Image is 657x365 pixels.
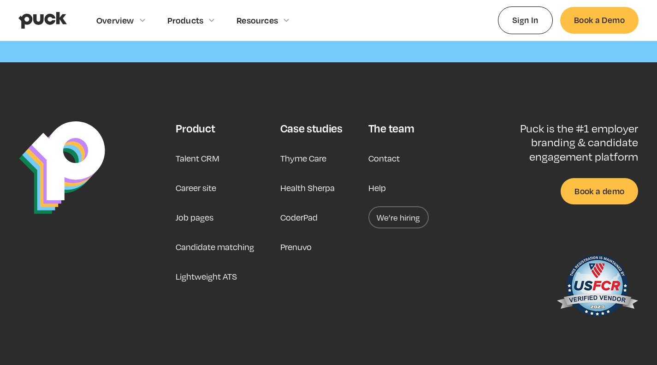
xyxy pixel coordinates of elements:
[561,178,638,204] a: Book a demo
[280,236,312,258] a: Prenuvo
[176,177,216,199] a: Career site
[176,236,254,258] a: Candidate matching
[556,251,638,324] img: US Federal Contractor Registration System for Award Management Verified Vendor Seal
[490,121,638,163] p: Puck is the #1 employer branding & candidate engagement platform
[176,206,213,228] a: Job pages
[237,15,278,25] div: Resources
[560,7,639,33] a: Book a Demo
[280,177,335,199] a: Health Sherpa
[167,15,204,25] div: Products
[176,265,237,287] a: Lightweight ATS
[368,121,414,135] div: The team
[280,206,318,228] a: CoderPad
[19,121,105,214] img: Puck Logo
[176,147,219,169] a: Talent CRM
[96,15,134,25] div: Overview
[368,206,429,228] a: We’re hiring
[498,6,553,34] a: Sign In
[280,147,326,169] a: Thyme Care
[368,147,400,169] a: Contact
[176,121,215,135] div: Product
[368,177,386,199] a: Help
[280,121,343,135] div: Case studies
